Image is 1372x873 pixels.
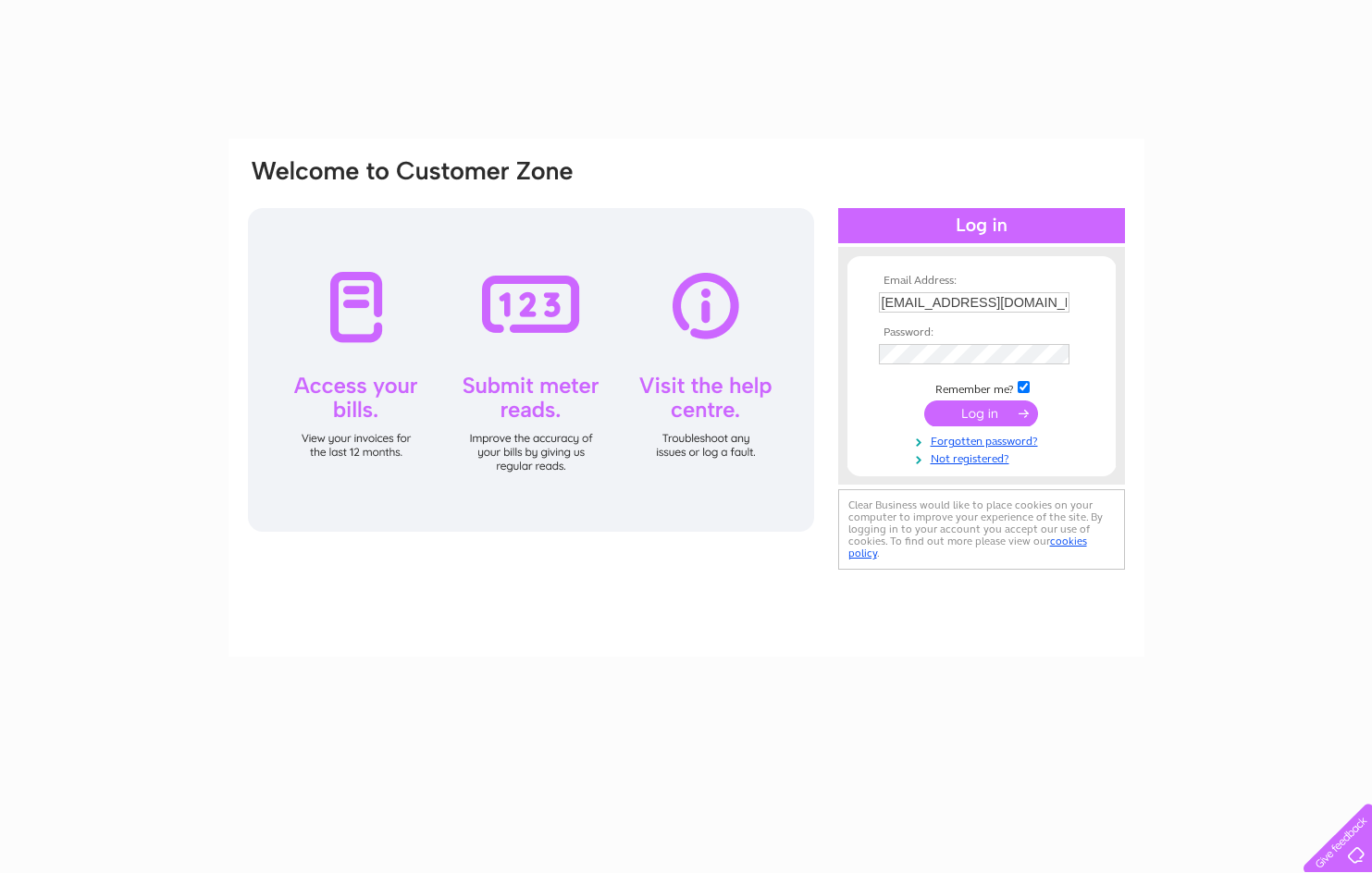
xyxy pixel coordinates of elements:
a: cookies policy [848,535,1087,559]
input: Submit [924,400,1038,426]
a: Forgotten password? [879,431,1089,449]
div: Clear Business would like to place cookies on your computer to improve your experience of the sit... [838,489,1125,570]
th: Email Address: [874,275,1089,288]
a: Not registered? [879,449,1089,466]
td: Remember me? [874,378,1089,397]
th: Password: [874,326,1089,339]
